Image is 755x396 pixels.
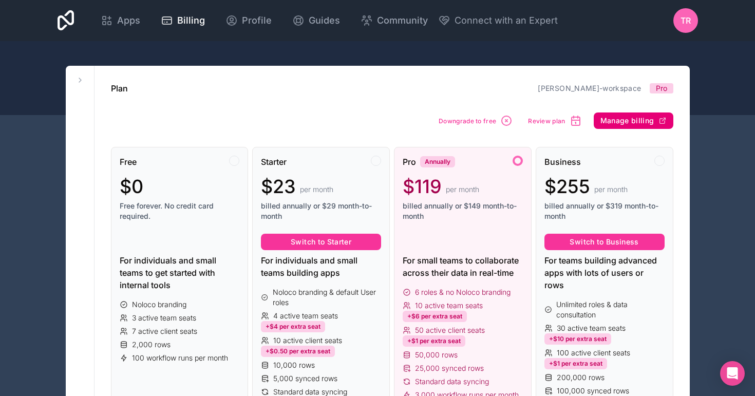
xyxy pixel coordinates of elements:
span: $0 [120,176,143,197]
span: Community [377,13,428,28]
span: Review plan [528,117,565,125]
span: 7 active client seats [132,326,197,336]
span: Connect with an Expert [455,13,558,28]
div: +$1 per extra seat [544,358,607,369]
div: Open Intercom Messenger [720,361,745,386]
span: 100,000 synced rows [557,386,629,396]
a: Apps [92,9,148,32]
span: billed annually or $29 month-to-month [261,201,381,221]
span: Business [544,156,581,168]
span: Free forever. No credit card required. [120,201,240,221]
span: per month [446,184,479,195]
button: Manage billing [594,112,673,129]
span: 10,000 rows [273,360,315,370]
button: Connect with an Expert [438,13,558,28]
span: TR [681,14,691,27]
span: Standard data syncing [415,376,489,387]
span: 100 active client seats [557,348,630,358]
div: +$4 per extra seat [261,321,325,332]
span: Noloco branding & default User roles [273,287,381,308]
span: 10 active client seats [273,335,342,346]
button: Switch to Business [544,234,665,250]
span: Manage billing [600,116,654,125]
div: +$1 per extra seat [403,335,465,347]
span: per month [594,184,628,195]
div: For individuals and small teams building apps [261,254,381,279]
a: [PERSON_NAME]-workspace [538,84,641,92]
span: 200,000 rows [557,372,605,383]
span: Profile [242,13,272,28]
span: 2,000 rows [132,340,171,350]
div: For teams building advanced apps with lots of users or rows [544,254,665,291]
div: +$0.50 per extra seat [261,346,335,357]
span: Pro [403,156,416,168]
span: 5,000 synced rows [273,373,337,384]
span: Unlimited roles & data consultation [556,299,664,320]
span: Free [120,156,137,168]
h1: Plan [111,82,128,95]
button: Switch to Starter [261,234,381,250]
span: billed annually or $149 month-to-month [403,201,523,221]
span: 100 workflow runs per month [132,353,228,363]
span: per month [300,184,333,195]
div: +$10 per extra seat [544,333,611,345]
span: Pro [656,83,667,93]
span: $255 [544,176,590,197]
div: For small teams to collaborate across their data in real-time [403,254,523,279]
span: 6 roles & no Noloco branding [415,287,511,297]
a: Guides [284,9,348,32]
span: $119 [403,176,442,197]
span: Billing [177,13,205,28]
span: 3 active team seats [132,313,196,323]
span: Apps [117,13,140,28]
span: 25,000 synced rows [415,363,484,373]
button: Downgrade to free [435,111,516,130]
span: Guides [309,13,340,28]
div: For individuals and small teams to get started with internal tools [120,254,240,291]
span: billed annually or $319 month-to-month [544,201,665,221]
div: Annually [420,156,455,167]
span: 50,000 rows [415,350,458,360]
a: Profile [217,9,280,32]
a: Community [352,9,436,32]
button: Review plan [524,111,585,130]
span: 4 active team seats [273,311,338,321]
span: Starter [261,156,287,168]
span: Downgrade to free [439,117,496,125]
span: 30 active team seats [557,323,626,333]
span: 50 active client seats [415,325,485,335]
span: Noloco branding [132,299,186,310]
div: +$6 per extra seat [403,311,467,322]
a: Billing [153,9,213,32]
span: 10 active team seats [415,300,483,311]
span: $23 [261,176,296,197]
